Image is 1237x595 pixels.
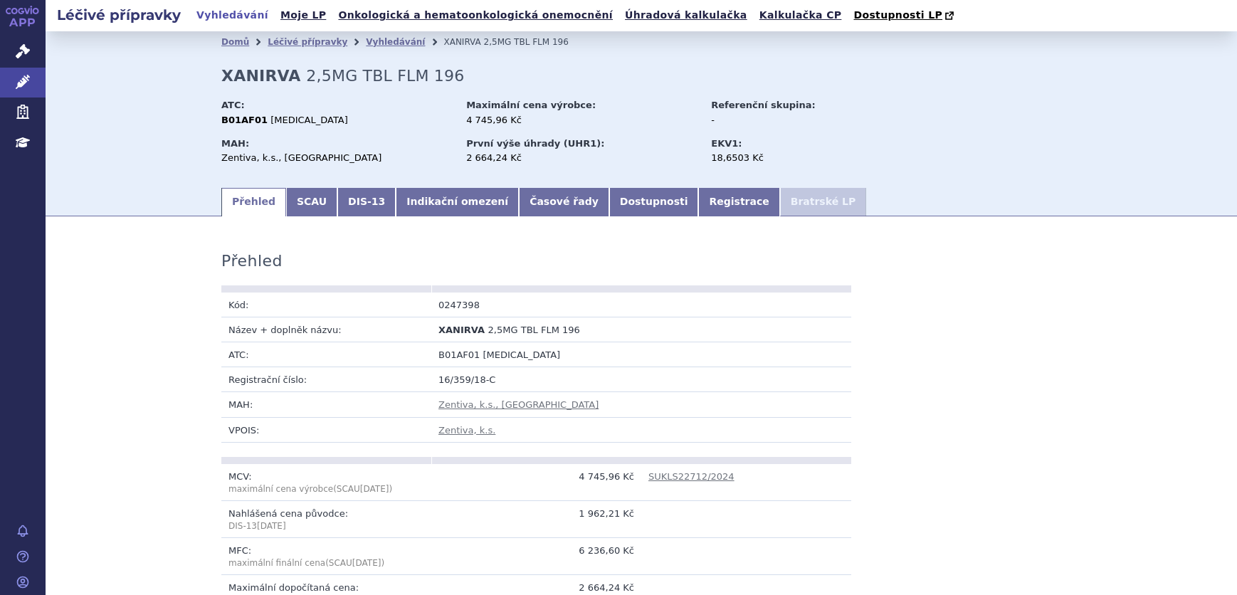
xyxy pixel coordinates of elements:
td: VPOIS: [221,417,431,442]
a: Vyhledávání [366,37,425,47]
strong: ATC: [221,100,245,110]
div: Zentiva, k.s., [GEOGRAPHIC_DATA] [221,152,453,164]
p: DIS-13 [228,520,424,532]
a: Onkologická a hematoonkologická onemocnění [334,6,617,25]
td: Registrační číslo: [221,367,431,392]
a: SUKLS22712/2024 [648,471,735,482]
p: maximální finální cena [228,557,424,569]
td: MFC: [221,537,431,574]
strong: XANIRVA [221,67,301,85]
span: [MEDICAL_DATA] [270,115,348,125]
span: maximální cena výrobce [228,484,333,494]
a: Kalkulačka CP [755,6,846,25]
span: 2,5MG TBL FLM 196 [306,67,464,85]
span: [DATE] [257,521,286,531]
span: 2,5MG TBL FLM 196 [488,325,580,335]
div: 18,6503 Kč [711,152,871,164]
strong: MAH: [221,138,249,149]
td: 0247398 [431,293,641,317]
h3: Přehled [221,252,283,270]
a: Registrace [698,188,779,216]
span: (SCAU ) [228,484,392,494]
span: 2,5MG TBL FLM 196 [484,37,569,47]
a: Zentiva, k.s., [GEOGRAPHIC_DATA] [438,399,599,410]
a: Indikační omezení [396,188,519,216]
a: Přehled [221,188,286,216]
a: Domů [221,37,249,47]
td: ATC: [221,342,431,367]
a: Dostupnosti LP [849,6,961,26]
div: 2 664,24 Kč [466,152,698,164]
td: 6 236,60 Kč [431,537,641,574]
span: [DATE] [360,484,389,494]
div: - [711,114,871,127]
a: SCAU [286,188,337,216]
span: B01AF01 [438,349,480,360]
strong: První výše úhrady (UHR1): [466,138,604,149]
a: DIS-13 [337,188,396,216]
td: 16/359/18-C [431,367,851,392]
strong: B01AF01 [221,115,268,125]
strong: Referenční skupina: [711,100,815,110]
strong: Maximální cena výrobce: [466,100,596,110]
span: XANIRVA [438,325,485,335]
a: Léčivé přípravky [268,37,347,47]
span: (SCAU ) [325,558,384,568]
td: MCV: [221,464,431,501]
td: 1 962,21 Kč [431,500,641,537]
a: Vyhledávání [192,6,273,25]
a: Moje LP [276,6,330,25]
span: XANIRVA [443,37,480,47]
a: Dostupnosti [609,188,699,216]
strong: EKV1: [711,138,742,149]
td: 4 745,96 Kč [431,464,641,501]
a: Zentiva, k.s. [438,425,495,436]
span: Dostupnosti LP [853,9,942,21]
a: Časové řady [519,188,609,216]
span: [DATE] [352,558,381,568]
a: Úhradová kalkulačka [621,6,752,25]
td: Nahlášená cena původce: [221,500,431,537]
div: 4 745,96 Kč [466,114,698,127]
span: [MEDICAL_DATA] [483,349,561,360]
td: MAH: [221,392,431,417]
td: Název + doplněk názvu: [221,317,431,342]
td: Kód: [221,293,431,317]
h2: Léčivé přípravky [46,5,192,25]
